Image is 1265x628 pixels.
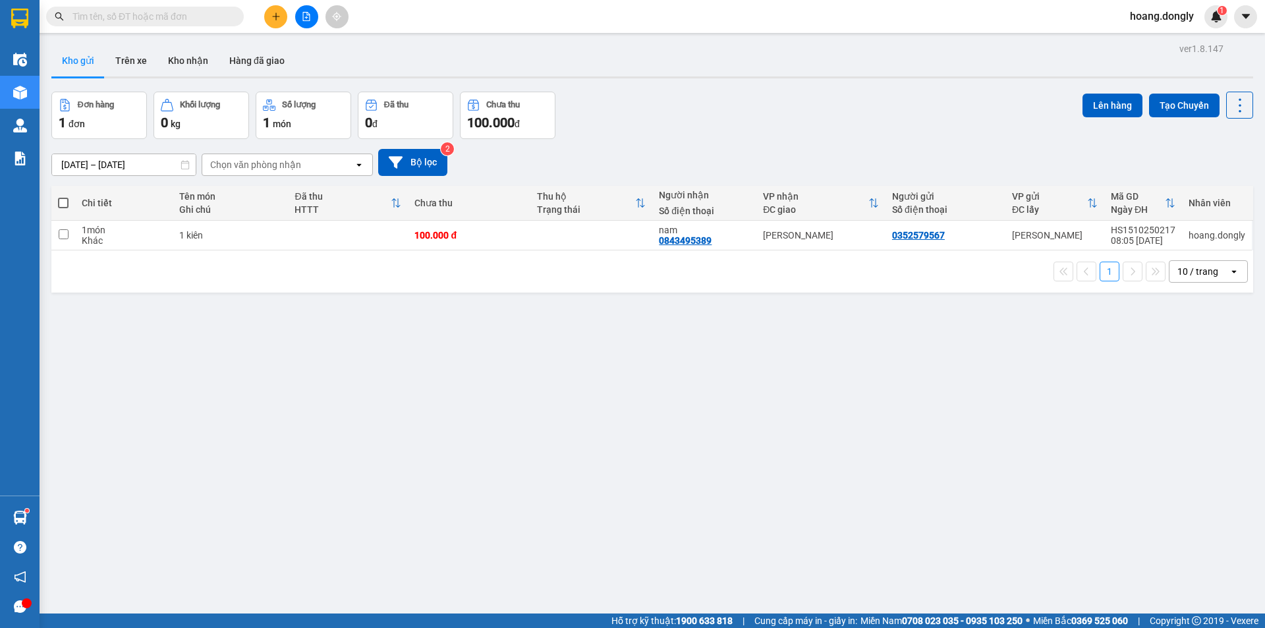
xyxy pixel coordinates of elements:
[1012,230,1098,241] div: [PERSON_NAME]
[1192,616,1201,625] span: copyright
[82,235,166,246] div: Khác
[441,142,454,156] sup: 2
[273,119,291,129] span: món
[515,119,520,129] span: đ
[52,154,196,175] input: Select a date range.
[530,186,652,221] th: Toggle SortBy
[13,511,27,525] img: warehouse-icon
[611,614,733,628] span: Hỗ trợ kỹ thuật:
[1210,11,1222,22] img: icon-new-feature
[659,235,712,246] div: 0843495389
[1104,186,1182,221] th: Toggle SortBy
[1234,5,1257,28] button: caret-down
[282,100,316,109] div: Số lượng
[659,225,750,235] div: nam
[1179,42,1223,56] div: ver 1.8.147
[288,186,408,221] th: Toggle SortBy
[295,204,391,215] div: HTTT
[467,115,515,130] span: 100.000
[743,614,745,628] span: |
[537,204,635,215] div: Trạng thái
[82,198,166,208] div: Chi tiết
[756,186,885,221] th: Toggle SortBy
[179,230,281,241] div: 1 kiên
[676,615,733,626] strong: 1900 633 818
[384,100,408,109] div: Đã thu
[1218,6,1227,15] sup: 1
[763,204,868,215] div: ĐC giao
[13,152,27,165] img: solution-icon
[1082,94,1142,117] button: Lên hàng
[13,53,27,67] img: warehouse-icon
[13,119,27,132] img: warehouse-icon
[1138,614,1140,628] span: |
[902,615,1023,626] strong: 0708 023 035 - 0935 103 250
[154,92,249,139] button: Khối lượng0kg
[69,119,85,129] span: đơn
[1111,235,1175,246] div: 08:05 [DATE]
[1005,186,1104,221] th: Toggle SortBy
[171,119,181,129] span: kg
[82,225,166,235] div: 1 món
[256,92,351,139] button: Số lượng1món
[378,149,447,176] button: Bộ lọc
[25,509,29,513] sup: 1
[1111,225,1175,235] div: HS1510250217
[161,115,168,130] span: 0
[659,206,750,216] div: Số điện thoại
[263,115,270,130] span: 1
[1033,614,1128,628] span: Miền Bắc
[105,45,157,76] button: Trên xe
[1012,191,1087,202] div: VP gửi
[271,12,281,21] span: plus
[157,45,219,76] button: Kho nhận
[1111,191,1165,202] div: Mã GD
[264,5,287,28] button: plus
[1189,198,1245,208] div: Nhân viên
[892,230,945,241] div: 0352579567
[295,5,318,28] button: file-add
[14,571,26,583] span: notification
[219,45,295,76] button: Hàng đã giao
[13,86,27,100] img: warehouse-icon
[1012,204,1087,215] div: ĐC lấy
[763,191,868,202] div: VP nhận
[892,191,999,202] div: Người gửi
[1177,265,1218,278] div: 10 / trang
[354,159,364,170] svg: open
[860,614,1023,628] span: Miền Nam
[179,191,281,202] div: Tên món
[1111,204,1165,215] div: Ngày ĐH
[659,190,750,200] div: Người nhận
[414,198,523,208] div: Chưa thu
[302,12,311,21] span: file-add
[358,92,453,139] button: Đã thu0đ
[51,92,147,139] button: Đơn hàng1đơn
[180,100,220,109] div: Khối lượng
[372,119,378,129] span: đ
[1240,11,1252,22] span: caret-down
[55,12,64,21] span: search
[1100,262,1119,281] button: 1
[537,191,635,202] div: Thu hộ
[179,204,281,215] div: Ghi chú
[1119,8,1204,24] span: hoang.dongly
[332,12,341,21] span: aim
[763,230,879,241] div: [PERSON_NAME]
[1026,618,1030,623] span: ⚪️
[59,115,66,130] span: 1
[14,541,26,554] span: question-circle
[210,158,301,171] div: Chọn văn phòng nhận
[1229,266,1239,277] svg: open
[486,100,520,109] div: Chưa thu
[51,45,105,76] button: Kho gửi
[78,100,114,109] div: Đơn hàng
[72,9,228,24] input: Tìm tên, số ĐT hoặc mã đơn
[14,600,26,613] span: message
[754,614,857,628] span: Cung cấp máy in - giấy in:
[1189,230,1245,241] div: hoang.dongly
[1149,94,1220,117] button: Tạo Chuyến
[460,92,555,139] button: Chưa thu100.000đ
[11,9,28,28] img: logo-vxr
[365,115,372,130] span: 0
